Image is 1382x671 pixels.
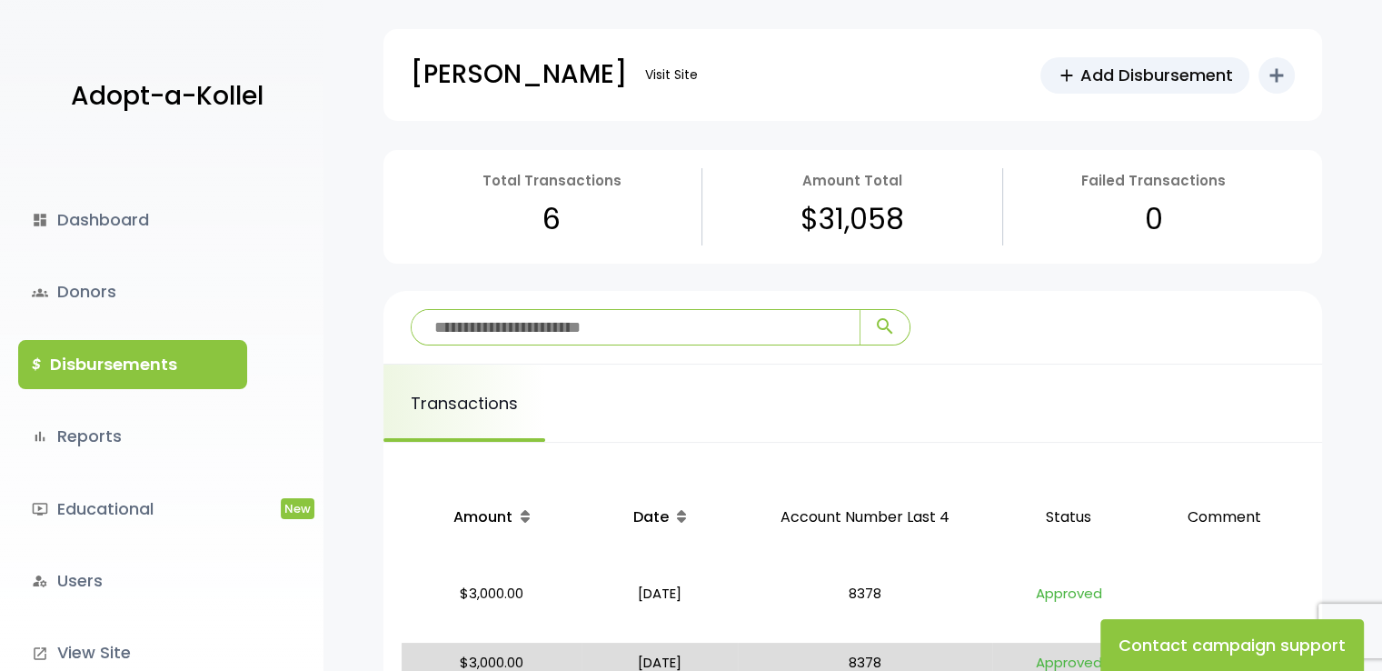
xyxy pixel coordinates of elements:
[32,428,48,445] i: bar_chart
[874,315,896,337] span: search
[999,581,1138,636] p: Approved
[32,501,48,517] i: ondemand_video
[281,498,314,519] span: New
[1040,57,1249,94] a: addAdd Disbursement
[860,310,910,345] button: search
[32,352,41,378] i: $
[633,506,669,527] span: Date
[589,581,731,636] p: [DATE]
[18,485,247,534] a: ondemand_videoEducationalNew
[18,195,247,245] a: dashboardDashboard
[1152,486,1297,549] p: Comment
[32,573,48,589] i: manage_accounts
[745,581,985,636] p: 8378
[482,168,621,193] p: Total Transactions
[18,412,247,461] a: bar_chartReports
[411,52,627,97] p: [PERSON_NAME]
[800,193,904,245] p: $31,058
[32,646,48,662] i: launch
[1258,57,1295,94] button: add
[409,581,574,636] p: $3,000.00
[32,285,48,301] span: groups
[453,506,512,527] span: Amount
[18,267,247,316] a: groupsDonors
[1081,168,1226,193] p: Failed Transactions
[383,365,545,442] a: Transactions
[745,486,985,549] p: Account Number Last 4
[18,556,247,606] a: manage_accountsUsers
[636,57,707,93] a: Visit Site
[1144,193,1162,245] p: 0
[1057,65,1077,85] span: add
[18,340,247,389] a: $Disbursements
[1266,65,1288,86] i: add
[71,74,263,119] p: Adopt-a-Kollel
[802,168,902,193] p: Amount Total
[1080,63,1233,87] span: Add Disbursement
[62,53,263,141] a: Adopt-a-Kollel
[1100,619,1364,671] button: Contact campaign support
[999,486,1138,549] p: Status
[542,193,561,245] p: 6
[32,212,48,228] i: dashboard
